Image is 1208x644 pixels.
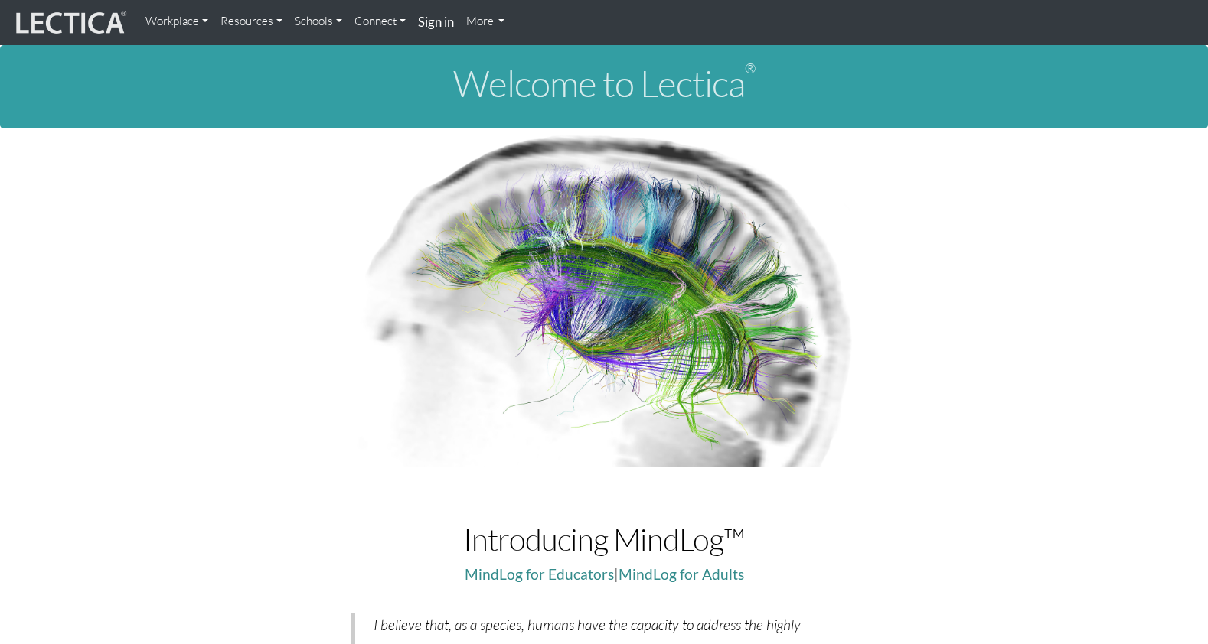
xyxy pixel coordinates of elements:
a: Resources [214,6,289,37]
a: More [460,6,511,37]
a: MindLog for Adults [619,565,744,583]
a: Workplace [139,6,214,37]
h1: Welcome to Lectica [12,63,1196,104]
a: Connect [348,6,412,37]
img: lecticalive [12,8,127,37]
a: Sign in [412,6,460,39]
img: Human Connectome Project Image [349,128,859,468]
strong: Sign in [418,14,454,30]
sup: ® [745,60,756,76]
p: | [230,562,978,587]
a: MindLog for Educators [465,565,614,583]
a: Schools [289,6,348,37]
h1: Introducing MindLog™ [230,522,978,556]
